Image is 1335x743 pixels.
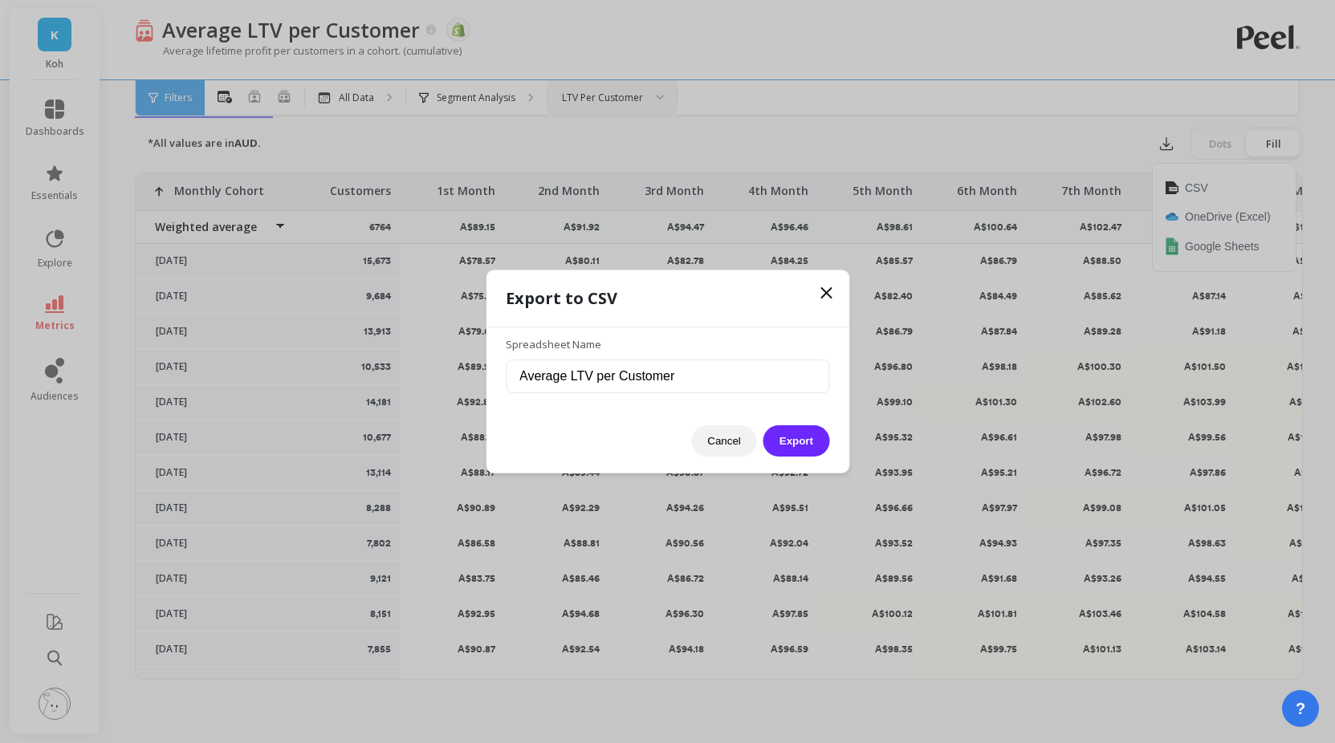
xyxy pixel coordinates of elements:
[1296,697,1305,720] span: ?
[1282,690,1319,727] button: ?
[506,286,829,311] h1: Export to CSV
[506,337,829,353] label: Spreadsheet Name
[506,359,829,393] input: e.g. Average LTV per Customer
[763,425,829,457] button: Export
[691,425,757,457] button: Cancel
